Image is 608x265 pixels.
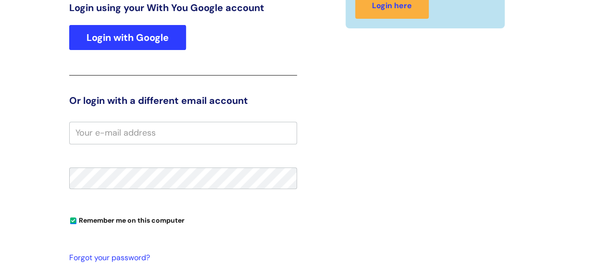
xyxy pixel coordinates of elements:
a: Login with Google [69,25,186,50]
div: You can uncheck this option if you're logging in from a shared device [69,212,297,227]
h3: Or login with a different email account [69,95,297,106]
a: Forgot your password? [69,251,292,265]
input: Remember me on this computer [70,218,76,224]
input: Your e-mail address [69,122,297,144]
h3: Login using your With You Google account [69,2,297,13]
label: Remember me on this computer [69,214,185,225]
